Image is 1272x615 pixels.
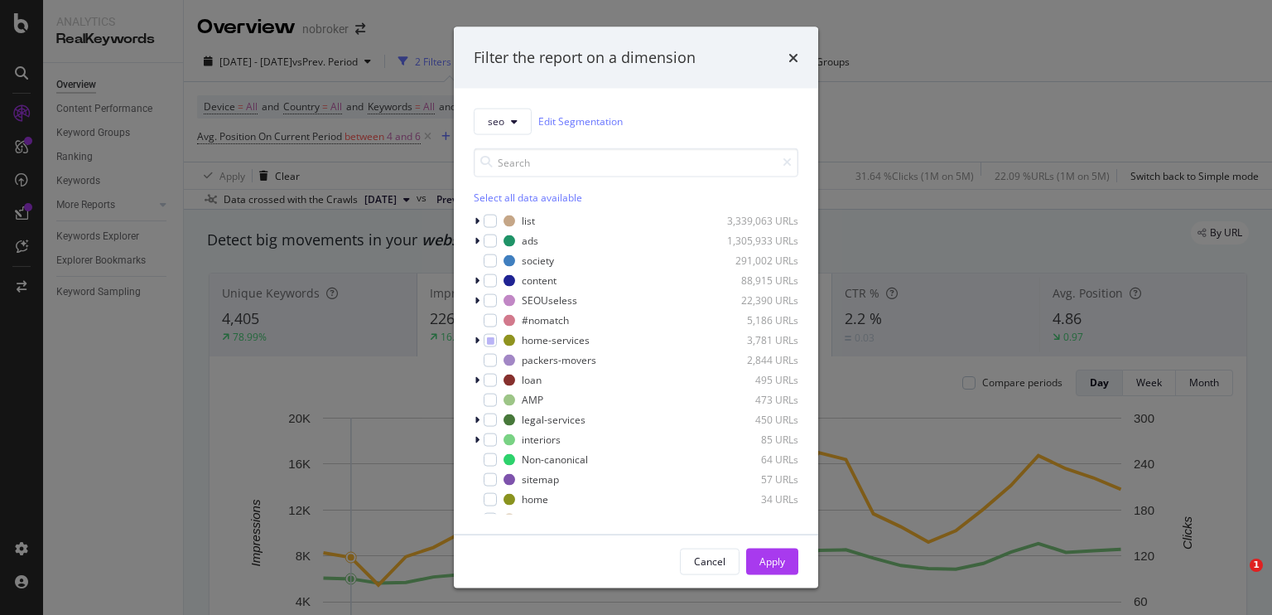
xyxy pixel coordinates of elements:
div: AMP [522,393,543,407]
button: Apply [746,548,798,574]
div: 3,781 URLs [717,333,798,347]
iframe: Intercom live chat [1216,559,1255,598]
div: modal [454,27,818,588]
div: 3,339,063 URLs [717,214,798,228]
div: 291,002 URLs [717,254,798,268]
div: 30 URLs [717,512,798,526]
div: 1,305,933 URLs [717,234,798,248]
div: list [522,214,535,228]
button: Cancel [680,548,740,574]
input: Search [474,148,798,177]
div: 22,390 URLs [717,293,798,307]
div: 495 URLs [717,373,798,387]
div: Apply [759,554,785,569]
div: 5,186 URLs [717,313,798,327]
div: 34 URLs [717,492,798,506]
div: loan [522,373,542,387]
div: ads [522,234,538,248]
div: society [522,254,554,268]
div: 64 URLs [717,453,798,467]
div: Cancel [694,554,725,569]
span: seo [488,114,504,128]
button: seo [474,108,532,134]
div: home [522,492,548,506]
div: 85 URLs [717,433,798,447]
div: renovation [522,512,571,526]
div: 450 URLs [717,413,798,427]
div: Filter the report on a dimension [474,47,696,69]
div: 2,844 URLs [717,353,798,367]
div: interiors [522,433,561,447]
div: home-services [522,333,590,347]
span: 1 [1250,559,1263,572]
div: sitemap [522,472,559,487]
div: 57 URLs [717,472,798,487]
div: legal-services [522,413,585,427]
div: 88,915 URLs [717,274,798,288]
a: Edit Segmentation [538,113,623,130]
div: 473 URLs [717,393,798,407]
div: SEOUseless [522,293,577,307]
div: packers-movers [522,353,596,367]
div: Non-canonical [522,453,588,467]
div: content [522,274,556,288]
div: times [788,47,798,69]
div: Select all data available [474,190,798,204]
div: #nomatch [522,313,569,327]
